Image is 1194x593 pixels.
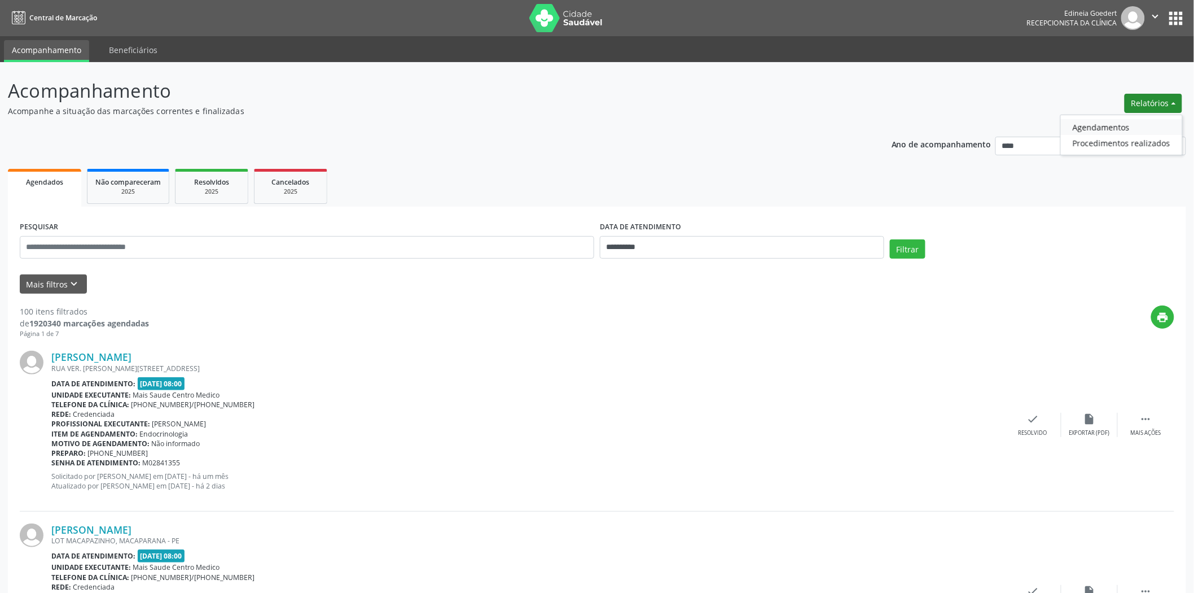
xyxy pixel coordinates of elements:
span: Endocrinologia [140,429,188,439]
i:  [1140,413,1152,425]
span: Agendados [26,177,63,187]
i: print [1157,311,1169,324]
p: Acompanhamento [8,77,833,105]
ul: Relatórios [1060,115,1183,155]
button: apps [1166,8,1186,28]
span: Não compareceram [95,177,161,187]
button:  [1145,6,1166,30]
span: [PERSON_NAME] [152,419,207,429]
p: Acompanhe a situação das marcações correntes e finalizadas [8,105,833,117]
button: Filtrar [890,239,925,259]
div: de [20,317,149,329]
div: 2025 [95,188,161,196]
b: Senha de atendimento: [51,458,141,468]
span: Central de Marcação [29,13,97,23]
div: Mais ações [1131,429,1161,437]
span: [PHONE_NUMBER] [88,448,148,458]
b: Motivo de agendamento: [51,439,150,448]
span: Credenciada [73,409,115,419]
span: Credenciada [73,582,115,592]
a: [PERSON_NAME] [51,351,131,363]
b: Telefone da clínica: [51,400,129,409]
b: Data de atendimento: [51,551,135,561]
span: [DATE] 08:00 [138,550,185,563]
b: Telefone da clínica: [51,573,129,582]
span: Recepcionista da clínica [1027,18,1117,28]
div: RUA VER. [PERSON_NAME][STREET_ADDRESS] [51,364,1005,373]
label: PESQUISAR [20,219,58,236]
div: Página 1 de 7 [20,329,149,339]
b: Rede: [51,582,71,592]
a: Procedimentos realizados [1061,135,1182,151]
span: Resolvidos [194,177,229,187]
span: M02841355 [143,458,181,468]
button: Mais filtroskeyboard_arrow_down [20,274,87,294]
b: Data de atendimento: [51,379,135,389]
div: Exportar (PDF) [1069,429,1110,437]
span: Cancelados [272,177,310,187]
a: Agendamentos [1061,119,1182,135]
b: Preparo: [51,448,86,458]
i: keyboard_arrow_down [68,278,81,290]
i: insert_drive_file [1083,413,1096,425]
div: Resolvido [1019,429,1047,437]
div: Edineia Goedert [1027,8,1117,18]
span: Não informado [152,439,200,448]
b: Unidade executante: [51,390,131,400]
b: Item de agendamento: [51,429,138,439]
p: Ano de acompanhamento [892,137,991,151]
p: Solicitado por [PERSON_NAME] em [DATE] - há um mês Atualizado por [PERSON_NAME] em [DATE] - há 2 ... [51,472,1005,491]
div: 2025 [183,188,240,196]
i: check [1027,413,1039,425]
strong: 1920340 marcações agendadas [29,318,149,329]
img: img [20,351,43,374]
a: [PERSON_NAME] [51,524,131,536]
b: Profissional executante: [51,419,150,429]
b: Rede: [51,409,71,419]
div: 100 itens filtrados [20,306,149,317]
div: 2025 [262,188,319,196]
span: Mais Saude Centro Medico [133,563,220,572]
label: DATA DE ATENDIMENTO [600,219,681,236]
a: Beneficiários [101,40,165,60]
span: [PHONE_NUMBER]/[PHONE_NUMBER] [131,400,255,409]
b: Unidade executante: [51,563,131,572]
button: print [1151,306,1174,329]
div: LOT MACAPAZINHO, MACAPARANA - PE [51,536,1005,546]
i:  [1149,10,1162,23]
img: img [1121,6,1145,30]
a: Central de Marcação [8,8,97,27]
span: [PHONE_NUMBER]/[PHONE_NUMBER] [131,573,255,582]
a: Acompanhamento [4,40,89,62]
span: [DATE] 08:00 [138,377,185,390]
span: Mais Saude Centro Medico [133,390,220,400]
button: Relatórios [1125,94,1182,113]
img: img [20,524,43,547]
